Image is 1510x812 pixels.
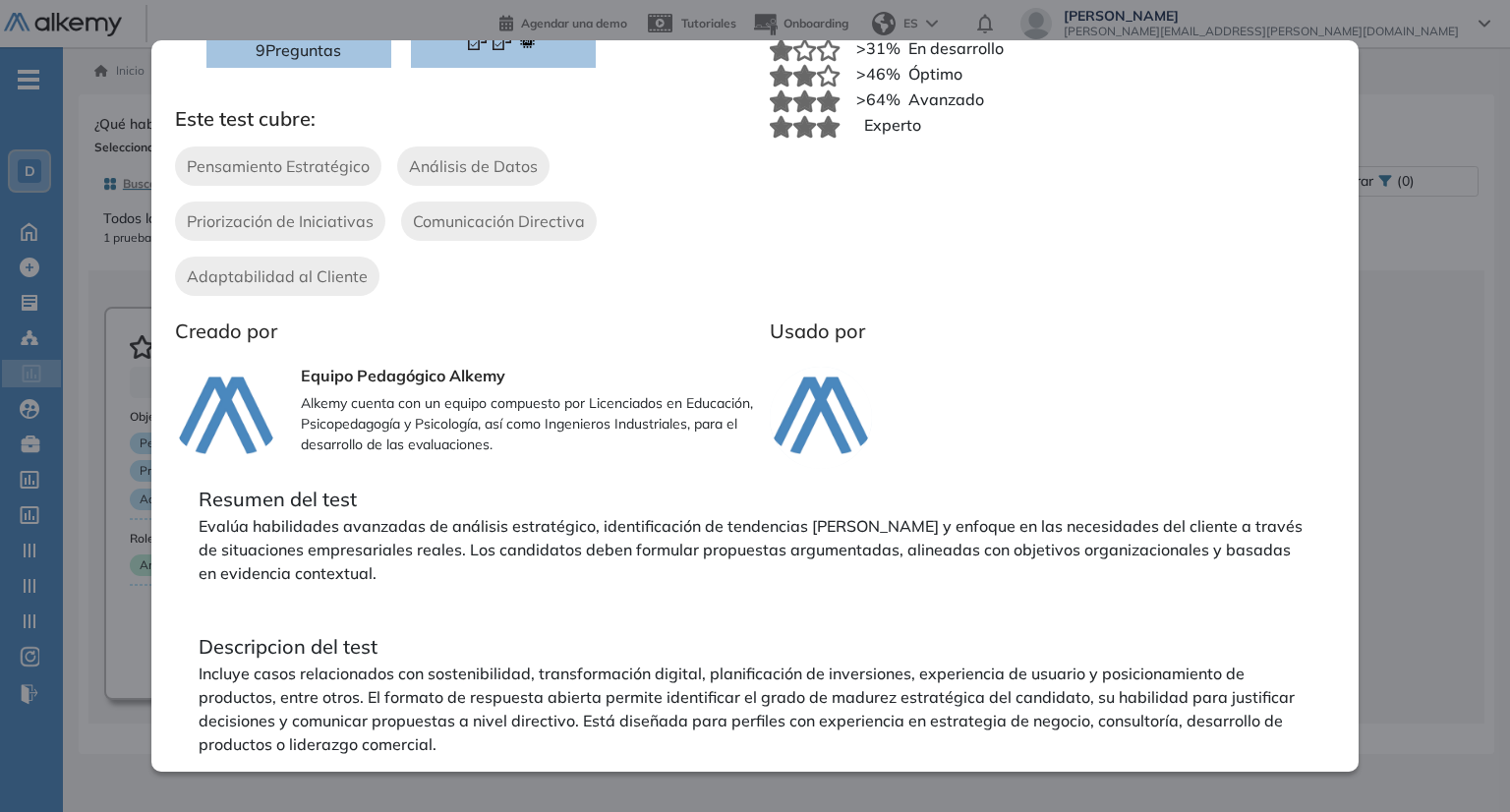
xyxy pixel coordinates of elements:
span: Priorización de Iniciativas [187,209,374,233]
p: Alkemy cuenta con un equipo compuesto por Licenciados en Educación, Psicopedagogía y Psicología, ... [301,393,755,455]
h3: Creado por [175,319,755,343]
img: company-logo [770,367,872,469]
span: Experto [864,115,921,135]
h3: Este test cubre: [175,107,755,131]
img: Format test logo [468,31,487,50]
span: En desarrollo [908,38,1004,58]
h3: Equipo Pedagógico Alkemy [301,367,755,385]
img: author-avatar [175,367,277,469]
span: >64% [856,89,900,109]
span: Óptimo [908,64,962,84]
h3: Usado por [770,319,1320,343]
span: >31% [856,38,900,58]
img: Format test logo [493,31,511,50]
span: >46% [856,64,900,84]
span: Pensamiento Estratégico [187,154,370,178]
p: 9 Preguntas [256,38,341,62]
span: Avanzado [908,89,984,109]
p: Incluye casos relacionados con sostenibilidad, transformación digital, planificación de inversion... [199,662,1312,756]
span: Comunicación Directiva [413,209,585,233]
img: Format test logo [518,31,537,50]
span: Análisis de Datos [409,154,538,178]
span: Adaptabilidad al Cliente [187,264,368,288]
p: Evalúa habilidades avanzadas de análisis estratégico, identificación de tendencias [PERSON_NAME] ... [199,514,1312,585]
p: Resumen del test [199,485,1312,514]
p: Descripcion del test [199,632,1312,662]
